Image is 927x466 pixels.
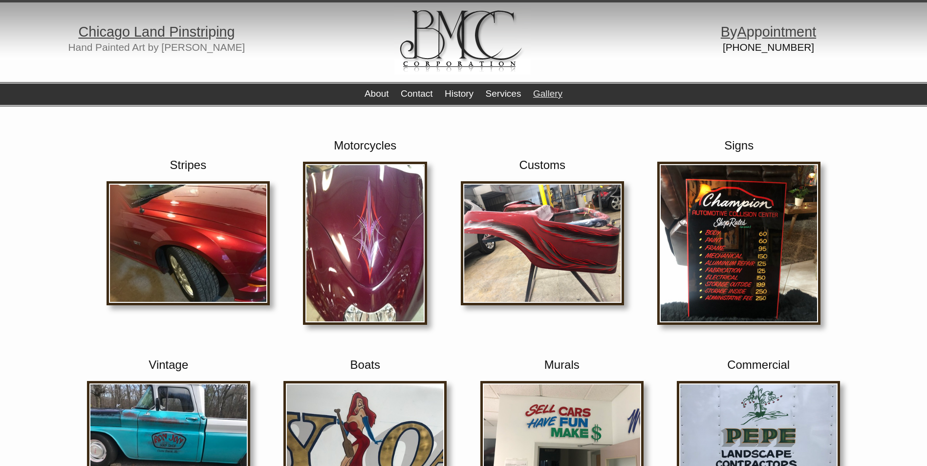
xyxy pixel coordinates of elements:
[461,181,624,305] img: IMG_2632.jpg
[619,27,918,37] h1: y pp
[170,158,206,171] a: Stripes
[78,24,114,40] span: Chica
[7,27,306,37] h1: g p g
[721,24,730,40] span: B
[445,88,474,99] a: History
[149,358,188,371] a: Vintage
[519,158,565,171] a: Customs
[727,358,790,371] a: Commercial
[334,139,396,152] a: Motorcycles
[724,139,754,152] a: Signs
[303,162,427,325] img: 29383.JPG
[365,88,389,99] a: About
[216,24,227,40] span: in
[533,88,562,99] a: Gallery
[401,88,432,99] a: Contact
[544,358,580,371] a: Murals
[737,24,746,40] span: A
[394,2,531,75] img: logo.gif
[762,24,816,40] span: ointment
[657,162,820,325] img: IMG_4294.jpg
[122,24,208,40] span: o Land Pinstri
[107,181,270,305] img: IMG_1688.JPG
[723,42,814,53] a: [PHONE_NUMBER]
[7,44,306,51] h2: Hand Painted Art by [PERSON_NAME]
[486,88,521,99] a: Services
[350,358,380,371] a: Boats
